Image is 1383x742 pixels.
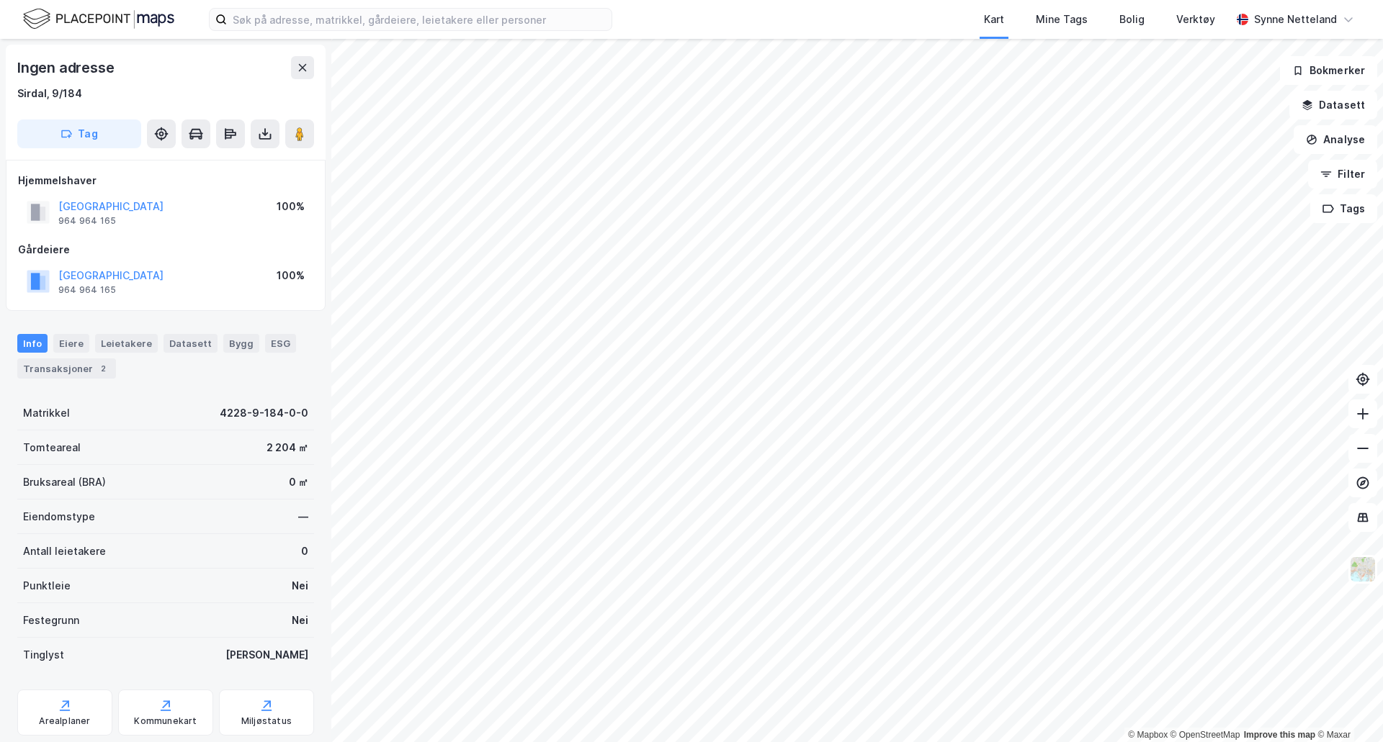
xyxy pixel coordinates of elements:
[265,334,296,353] div: ESG
[17,358,116,379] div: Transaksjoner
[17,119,141,148] button: Tag
[134,715,197,727] div: Kommunekart
[23,474,106,491] div: Bruksareal (BRA)
[267,439,308,456] div: 2 204 ㎡
[1119,11,1145,28] div: Bolig
[220,404,308,422] div: 4228-9-184-0-0
[241,715,292,727] div: Miljøstatus
[292,577,308,594] div: Nei
[292,612,308,629] div: Nei
[164,334,218,353] div: Datasett
[1128,730,1168,740] a: Mapbox
[301,543,308,560] div: 0
[53,334,89,353] div: Eiere
[58,284,116,296] div: 964 964 165
[1289,91,1377,119] button: Datasett
[23,439,81,456] div: Tomteareal
[39,715,90,727] div: Arealplaner
[18,241,313,258] div: Gårdeiere
[23,404,70,422] div: Matrikkel
[1176,11,1215,28] div: Verktøy
[277,198,305,215] div: 100%
[58,215,116,227] div: 964 964 165
[1036,11,1088,28] div: Mine Tags
[1244,730,1315,740] a: Improve this map
[298,508,308,525] div: —
[23,508,95,525] div: Eiendomstype
[1311,673,1383,742] div: Kontrollprogram for chat
[225,646,308,664] div: [PERSON_NAME]
[17,334,48,353] div: Info
[289,474,308,491] div: 0 ㎡
[1254,11,1337,28] div: Synne Netteland
[1280,56,1377,85] button: Bokmerker
[23,612,79,629] div: Festegrunn
[23,6,174,32] img: logo.f888ab2527a4732fd821a326f86c7f29.svg
[23,543,106,560] div: Antall leietakere
[23,577,71,594] div: Punktleie
[1171,730,1240,740] a: OpenStreetMap
[1311,673,1383,742] iframe: Chat Widget
[1294,125,1377,154] button: Analyse
[17,85,82,102] div: Sirdal, 9/184
[1310,194,1377,223] button: Tags
[23,646,64,664] div: Tinglyst
[17,56,117,79] div: Ingen adresse
[1308,160,1377,189] button: Filter
[277,267,305,284] div: 100%
[1349,556,1377,583] img: Z
[227,9,612,30] input: Søk på adresse, matrikkel, gårdeiere, leietakere eller personer
[18,172,313,189] div: Hjemmelshaver
[95,334,158,353] div: Leietakere
[984,11,1004,28] div: Kart
[96,361,110,376] div: 2
[223,334,259,353] div: Bygg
